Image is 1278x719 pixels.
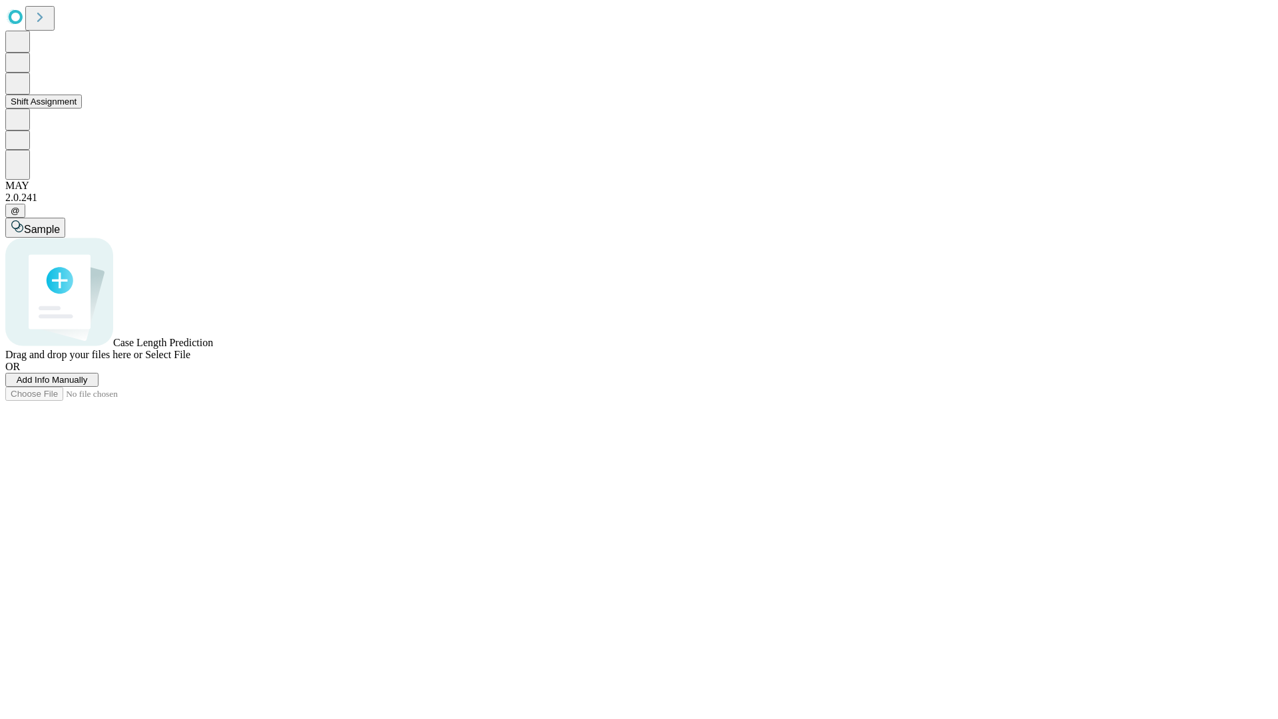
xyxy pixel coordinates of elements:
[5,192,1273,204] div: 2.0.241
[113,337,213,348] span: Case Length Prediction
[5,361,20,372] span: OR
[24,224,60,235] span: Sample
[17,375,88,385] span: Add Info Manually
[5,218,65,238] button: Sample
[5,204,25,218] button: @
[145,349,190,360] span: Select File
[5,180,1273,192] div: MAY
[11,206,20,216] span: @
[5,349,142,360] span: Drag and drop your files here or
[5,95,82,109] button: Shift Assignment
[5,373,99,387] button: Add Info Manually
